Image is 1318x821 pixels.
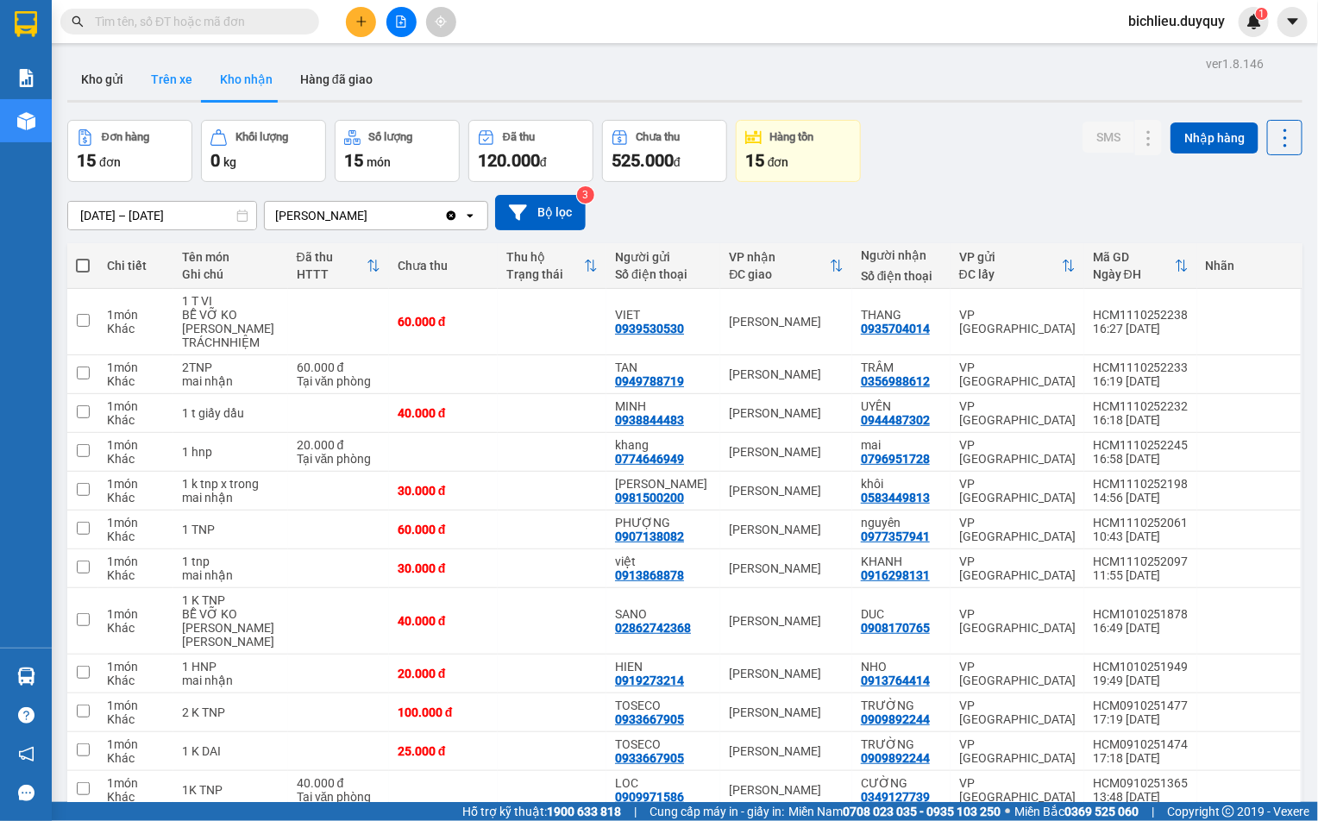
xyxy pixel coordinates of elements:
div: VP [GEOGRAPHIC_DATA] [959,399,1076,427]
button: Đã thu120.000đ [468,120,593,182]
div: Khác [107,790,165,804]
button: Khối lượng0kg [201,120,326,182]
span: kg [223,155,236,169]
img: icon-new-feature [1246,14,1262,29]
div: [PERSON_NAME] [729,614,844,628]
div: 1 tnp [182,555,279,568]
div: 17:19 [DATE] [1093,712,1189,726]
div: Khác [107,413,165,427]
div: 1 món [107,360,165,374]
div: HCM1110252097 [1093,555,1189,568]
div: 0913868878 [615,568,684,582]
div: nguyên [861,516,942,530]
span: 525.000 [612,150,674,171]
div: [PERSON_NAME] [729,744,844,758]
div: CHỢ LỚN [615,477,712,491]
div: ĐC lấy [959,267,1062,281]
div: mai nhận [182,568,279,582]
div: Đã thu [503,131,535,143]
span: plus [355,16,367,28]
div: 0938844483 [615,413,684,427]
div: TAN [615,360,712,374]
img: solution-icon [17,69,35,87]
div: Trạng thái [506,267,584,281]
div: Đã thu [297,250,367,264]
div: Số điện thoại [615,267,712,281]
svg: Clear value [444,209,458,222]
div: [PERSON_NAME] [729,561,844,575]
th: Toggle SortBy [720,243,852,289]
button: Hàng tồn15đơn [736,120,861,182]
button: Nhập hàng [1171,122,1258,154]
span: 1 [1258,8,1265,20]
div: 0939530530 [615,322,684,335]
div: VP [GEOGRAPHIC_DATA] [959,555,1076,582]
div: Số lượng [369,131,413,143]
span: notification [18,746,35,762]
div: 0774646949 [615,452,684,466]
div: 40.000 đ [398,614,489,628]
div: HCM1110252245 [1093,438,1189,452]
button: Hàng đã giao [286,59,386,100]
div: VP [GEOGRAPHIC_DATA] [959,699,1076,726]
div: Số điện thoại [861,269,942,283]
div: 0796951728 [861,452,930,466]
div: BỄ VỠ KO CHỊU TRÁCH NHIỆM [182,607,279,649]
button: Kho gửi [67,59,137,100]
span: file-add [395,16,407,28]
span: copyright [1222,805,1234,818]
div: 1 món [107,477,165,491]
div: 0909892244 [861,712,930,726]
div: 2TNP [182,360,279,374]
div: 16:27 [DATE] [1093,322,1189,335]
span: aim [435,16,447,28]
div: 1 món [107,308,165,322]
th: Toggle SortBy [951,243,1084,289]
div: TOSECO [615,737,712,751]
div: Tên món [182,250,279,264]
div: VP [GEOGRAPHIC_DATA] [959,776,1076,804]
div: 1 K TNP [182,593,279,607]
img: warehouse-icon [17,112,35,130]
div: Khác [107,491,165,505]
div: 0909892244 [861,751,930,765]
div: Khác [107,621,165,635]
div: DUC [861,607,942,621]
div: THANG [861,308,942,322]
input: Selected Vĩnh Kim. [369,207,371,224]
div: HCM1110252232 [1093,399,1189,413]
div: Khác [107,530,165,543]
div: Chi tiết [107,259,165,273]
span: 15 [77,150,96,171]
div: 14:56 [DATE] [1093,491,1189,505]
div: 0913764414 [861,674,930,687]
div: [PERSON_NAME] [729,484,844,498]
div: Khối lượng [235,131,288,143]
div: Tại văn phòng [297,790,380,804]
img: logo-vxr [15,11,37,37]
div: [PERSON_NAME] [729,523,844,536]
div: mai [861,438,942,452]
div: SANO [615,607,712,621]
button: Kho nhận [206,59,286,100]
div: 1 món [107,438,165,452]
div: 0919273214 [615,674,684,687]
div: việt [615,555,712,568]
div: HCM0910251365 [1093,776,1189,790]
input: Select a date range. [68,202,256,229]
div: 0907138082 [615,530,684,543]
div: MINH [615,399,712,413]
div: HCM0910251477 [1093,699,1189,712]
div: Tại văn phòng [297,452,380,466]
div: ĐC giao [729,267,830,281]
div: 19:49 [DATE] [1093,674,1189,687]
div: [PERSON_NAME] [729,406,844,420]
span: Hỗ trợ kỹ thuật: [462,802,621,821]
div: 0935704014 [861,322,930,335]
div: 60.000 đ [297,360,380,374]
div: 0933667905 [615,751,684,765]
sup: 1 [1256,8,1268,20]
strong: 0708 023 035 - 0935 103 250 [843,805,1001,818]
div: 30.000 đ [398,561,489,575]
div: Tại văn phòng [297,374,380,388]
